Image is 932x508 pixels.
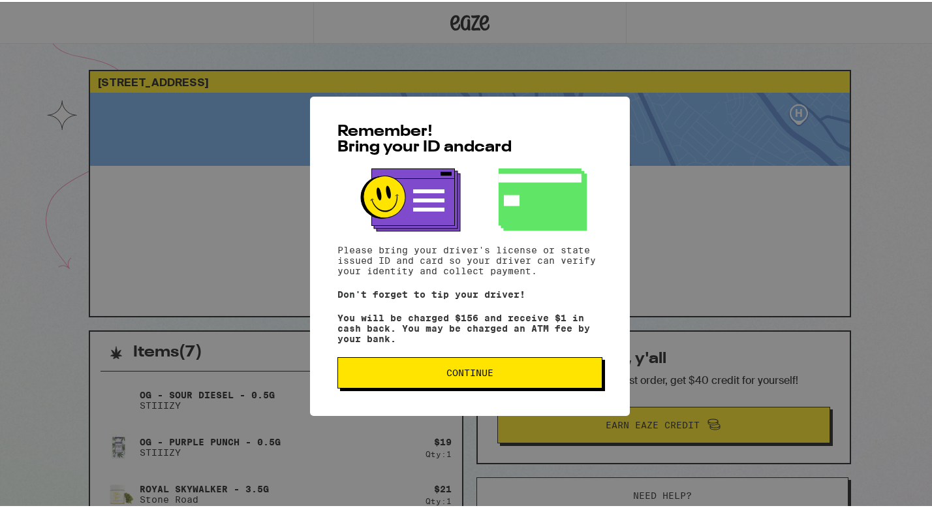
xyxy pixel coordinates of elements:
[337,243,602,274] p: Please bring your driver's license or state issued ID and card so your driver can verify your ide...
[337,311,602,342] p: You will be charged $156 and receive $1 in cash back. You may be charged an ATM fee by your bank.
[337,122,512,153] span: Remember! Bring your ID and card
[446,366,493,375] span: Continue
[337,287,602,298] p: Don't forget to tip your driver!
[337,355,602,387] button: Continue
